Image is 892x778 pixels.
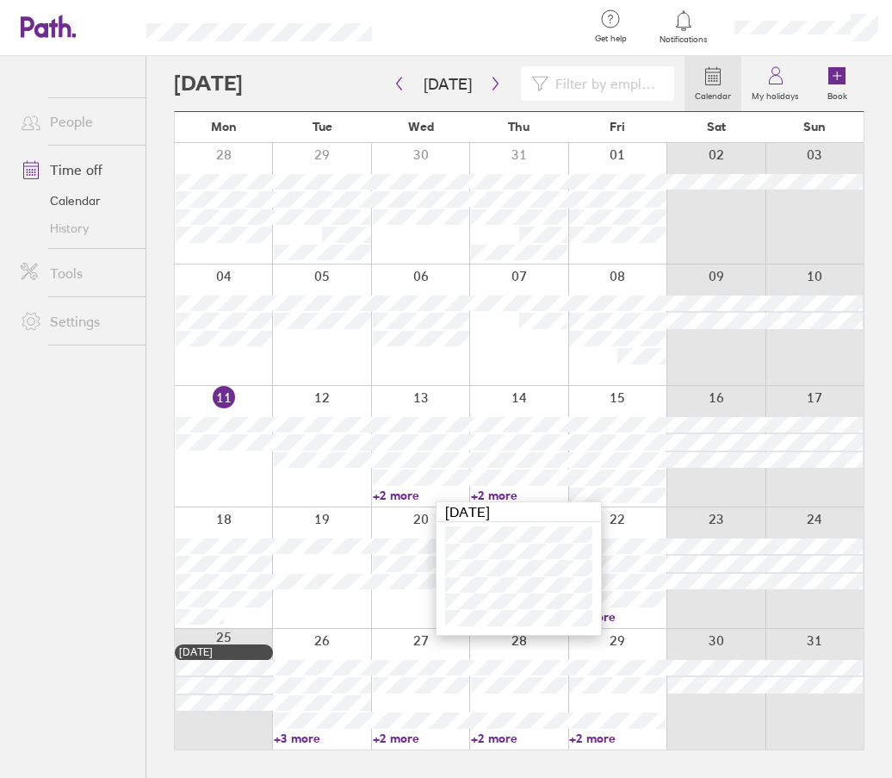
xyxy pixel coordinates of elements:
span: Tue [313,120,332,134]
div: [DATE] [437,502,601,522]
span: Thu [508,120,530,134]
span: Sat [707,120,726,134]
a: +2 more [569,609,666,625]
label: Book [817,86,858,102]
a: Calendar [684,56,741,111]
span: Wed [408,120,434,134]
span: Sun [803,120,826,134]
label: My holidays [741,86,809,102]
a: Time off [7,152,146,187]
a: Book [809,56,864,111]
a: Calendar [7,187,146,215]
span: Fri [610,120,625,134]
input: Filter by employee [548,67,664,100]
a: My holidays [741,56,809,111]
label: Calendar [684,86,741,102]
a: +2 more [471,731,567,746]
div: [DATE] [179,646,269,658]
a: +2 more [569,731,666,746]
span: Mon [211,120,237,134]
span: Get help [583,34,639,44]
a: History [7,215,146,242]
a: +2 more [373,731,469,746]
a: Tools [7,256,146,290]
a: People [7,104,146,139]
a: Settings [7,304,146,339]
a: +2 more [471,488,567,503]
button: [DATE] [410,70,486,98]
a: +2 more [373,488,469,503]
a: Notifications [656,9,712,45]
a: +3 more [274,731,370,746]
span: Notifications [656,34,712,45]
